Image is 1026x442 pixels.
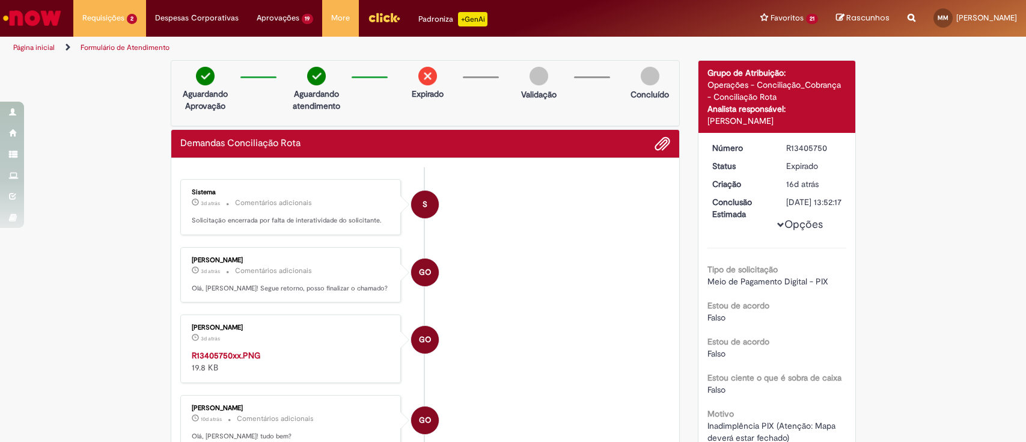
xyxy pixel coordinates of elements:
[703,142,777,154] dt: Número
[201,268,220,275] span: 3d atrás
[192,257,392,264] div: [PERSON_NAME]
[307,67,326,85] img: check-circle-green.png
[201,416,222,423] time: 18/08/2025 17:40:38
[707,300,769,311] b: Estou de acordo
[655,136,670,152] button: Adicionar anexos
[707,264,778,275] b: Tipo de solicitação
[82,12,124,24] span: Requisições
[201,335,220,342] time: 25/08/2025 17:35:13
[192,216,392,226] p: Solicitação encerrada por falta de interatividade do solicitante.
[938,14,948,22] span: MM
[631,88,669,100] p: Concluído
[786,178,842,190] div: 12/08/2025 17:52:11
[13,43,55,52] a: Página inicial
[458,12,487,26] p: +GenAi
[192,405,392,412] div: [PERSON_NAME]
[418,67,437,85] img: remove.png
[180,138,301,149] h2: Demandas Conciliação Rota Histórico de tíquete
[707,408,734,419] b: Motivo
[786,179,819,189] time: 12/08/2025 17:52:11
[707,372,841,383] b: Estou ciente o que é sobra de caixa
[786,142,842,154] div: R13405750
[418,12,487,26] div: Padroniza
[703,178,777,190] dt: Criação
[521,88,557,100] p: Validação
[707,312,725,323] span: Falso
[196,67,215,85] img: check-circle-green.png
[411,326,439,354] div: Gustavo Oliveira
[530,67,548,85] img: img-circle-grey.png
[707,79,846,103] div: Operações - Conciliação_Cobrança - Conciliação Rota
[703,160,777,172] dt: Status
[201,268,220,275] time: 25/08/2025 17:36:41
[641,67,659,85] img: img-circle-grey.png
[127,14,137,24] span: 2
[786,160,842,172] div: Expirado
[707,348,725,359] span: Falso
[192,189,392,196] div: Sistema
[287,88,346,112] p: Aguardando atendimento
[786,196,842,208] div: [DATE] 13:52:17
[956,13,1017,23] span: [PERSON_NAME]
[412,88,444,100] p: Expirado
[707,67,846,79] div: Grupo de Atribuição:
[419,406,431,435] span: GO
[257,12,299,24] span: Aprovações
[81,43,169,52] a: Formulário de Atendimento
[302,14,314,24] span: 19
[9,37,675,59] ul: Trilhas de página
[368,8,400,26] img: click_logo_yellow_360x200.png
[1,6,63,30] img: ServiceNow
[235,198,312,208] small: Comentários adicionais
[836,13,890,24] a: Rascunhos
[703,196,777,220] dt: Conclusão Estimada
[201,335,220,342] span: 3d atrás
[235,266,312,276] small: Comentários adicionais
[192,324,392,331] div: [PERSON_NAME]
[423,190,427,219] span: S
[192,284,392,293] p: Olá, [PERSON_NAME]! Segue retorno, posso finalizar o chamado?
[176,88,234,112] p: Aguardando Aprovação
[786,179,819,189] span: 16d atrás
[411,259,439,286] div: Gustavo Oliveira
[419,325,431,354] span: GO
[192,349,392,373] div: 19.8 KB
[707,384,725,395] span: Falso
[201,416,222,423] span: 10d atrás
[201,200,220,207] span: 3d atrás
[707,276,828,287] span: Meio de Pagamento Digital - PIX
[331,12,350,24] span: More
[155,12,239,24] span: Despesas Corporativas
[201,200,220,207] time: 26/08/2025 15:40:38
[806,14,818,24] span: 21
[237,414,314,424] small: Comentários adicionais
[707,115,846,127] div: [PERSON_NAME]
[419,258,431,287] span: GO
[707,103,846,115] div: Analista responsável:
[411,191,439,218] div: System
[411,407,439,434] div: Gustavo Oliveira
[192,350,260,361] a: R13405750xx.PNG
[707,336,769,347] b: Estou de acordo
[771,12,804,24] span: Favoritos
[846,12,890,23] span: Rascunhos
